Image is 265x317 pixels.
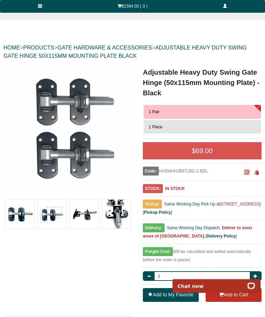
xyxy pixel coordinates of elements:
span: Same Working Day Pick Up at [ ] [143,202,261,215]
a: [STREET_ADDRESS] [220,202,261,207]
div: > > > [3,37,262,67]
span: 69.00 [196,147,213,155]
img: Adjustable Heavy Duty Swing Gate Hinge (50x115mm Mounting Plate) - Black [5,200,34,229]
div: HASWHHJB97LBG-2-BDL [143,167,242,176]
span: 1 Pair [149,109,159,114]
a: Add to My Favorite [143,288,199,302]
b: IN STOCK [165,186,185,191]
span: Freight Cost: [143,247,173,256]
a: GATE HARDWARE & ACCESSORIES [57,45,152,51]
span: Pickup: [143,200,162,209]
img: Adjustable Heavy Duty Swing Gate Hinge (50x115mm Mounting Plate) - Black [102,200,131,229]
span: Delivery: [143,223,165,232]
img: Adjustable Heavy Duty Swing Gate Hinge (50x115mm Mounting Plate) - Black [38,200,67,229]
a: HOME [3,45,20,51]
button: Add to Cart [206,288,262,302]
h1: Adjustable Heavy Duty Swing Gate Hinge (50x115mm Mounting Plate) - Black [143,67,262,98]
div: Will be calculated and added automatically before the order is placed. [143,247,262,268]
a: Delivery Policy [206,234,236,239]
span: Click to copy the URL [254,170,259,175]
span: Same Working Day Dispatch. [167,225,221,230]
iframe: LiveChat chat widget [168,271,265,293]
a: Click to enlarge and scan to share. [244,171,249,176]
span: STOCK: [143,184,163,193]
button: 1 Piece [144,120,261,134]
div: $ [143,142,262,159]
span: Code: [143,167,159,176]
button: 1 Pair [144,105,261,119]
img: Adjustable Heavy Duty Swing Gate Hinge (50x115mm Mounting Plate) - Black [70,200,99,229]
div: [ ] [143,224,262,244]
span: 1 Piece [149,125,163,129]
a: Pickup Policy [144,210,171,215]
a: PRODUCTS [23,45,54,51]
img: Adjustable Heavy Duty Swing Gate Hinge (50x115mm Mounting Plate) - Black - 1 Pair - Gate Warehouse [4,67,132,194]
